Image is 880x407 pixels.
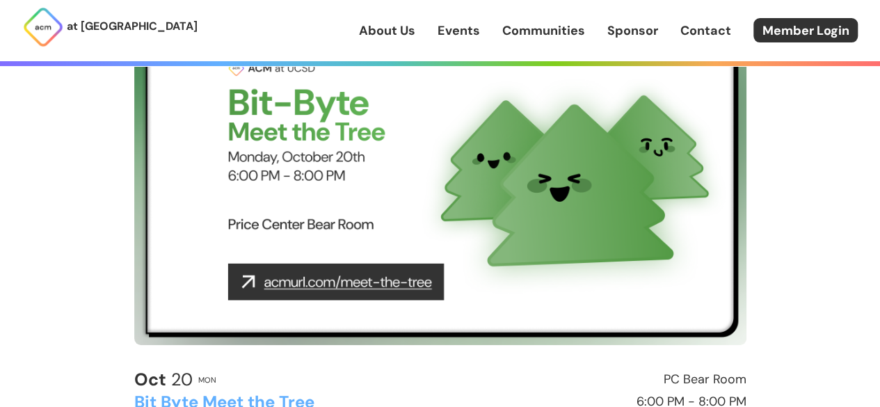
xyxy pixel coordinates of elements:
[502,22,585,40] a: Communities
[438,22,480,40] a: Events
[607,22,658,40] a: Sponsor
[22,6,198,48] a: at [GEOGRAPHIC_DATA]
[22,6,64,48] img: ACM Logo
[753,18,858,42] a: Member Login
[67,17,198,35] p: at [GEOGRAPHIC_DATA]
[198,376,216,384] h2: Mon
[134,1,746,345] img: Event Cover Photo
[134,368,166,391] b: Oct
[447,373,746,387] h2: PC Bear Room
[134,370,193,390] h2: 20
[359,22,415,40] a: About Us
[680,22,731,40] a: Contact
